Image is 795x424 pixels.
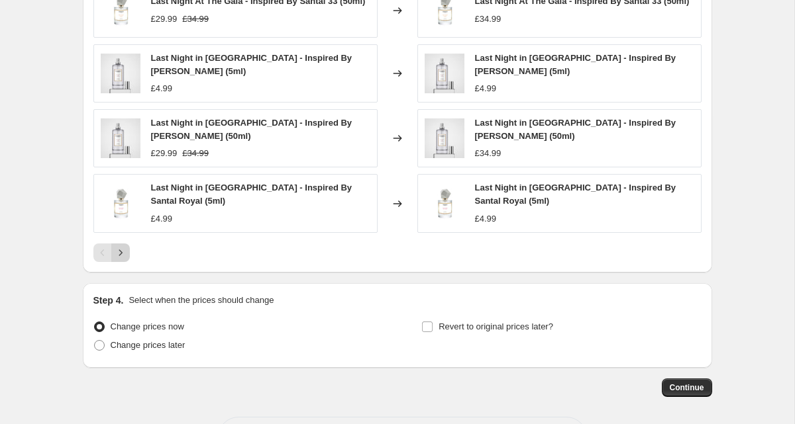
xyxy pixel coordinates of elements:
[151,53,352,76] span: Last Night in [GEOGRAPHIC_DATA] - Inspired By [PERSON_NAME] (5ml)
[129,294,274,307] p: Select when the prices should change
[475,212,497,226] div: £4.99
[111,243,130,262] button: Next
[475,53,676,76] span: Last Night in [GEOGRAPHIC_DATA] - Inspired By [PERSON_NAME] (5ml)
[425,184,464,224] img: LASTNIGHTINCAIRO_80x.jpg
[111,340,185,350] span: Change prices later
[425,54,464,93] img: 66_80x.jpg
[101,118,140,158] img: 66_80x.jpg
[151,82,173,95] div: £4.99
[182,13,209,26] strike: £34.99
[475,147,502,160] div: £34.99
[475,183,676,206] span: Last Night in [GEOGRAPHIC_DATA] - Inspired By Santal Royal (5ml)
[475,13,502,26] div: £34.99
[151,118,352,141] span: Last Night in [GEOGRAPHIC_DATA] - Inspired By [PERSON_NAME] (50ml)
[425,118,464,158] img: 66_80x.jpg
[93,243,130,262] nav: Pagination
[111,321,184,331] span: Change prices now
[151,147,178,160] div: £29.99
[439,321,553,331] span: Revert to original prices later?
[662,378,712,397] button: Continue
[475,118,676,141] span: Last Night in [GEOGRAPHIC_DATA] - Inspired By [PERSON_NAME] (50ml)
[151,183,352,206] span: Last Night in [GEOGRAPHIC_DATA] - Inspired By Santal Royal (5ml)
[101,54,140,93] img: 66_80x.jpg
[93,294,124,307] h2: Step 4.
[475,82,497,95] div: £4.99
[182,147,209,160] strike: £34.99
[151,13,178,26] div: £29.99
[670,382,704,393] span: Continue
[151,212,173,226] div: £4.99
[101,184,140,224] img: LASTNIGHTINCAIRO_80x.jpg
